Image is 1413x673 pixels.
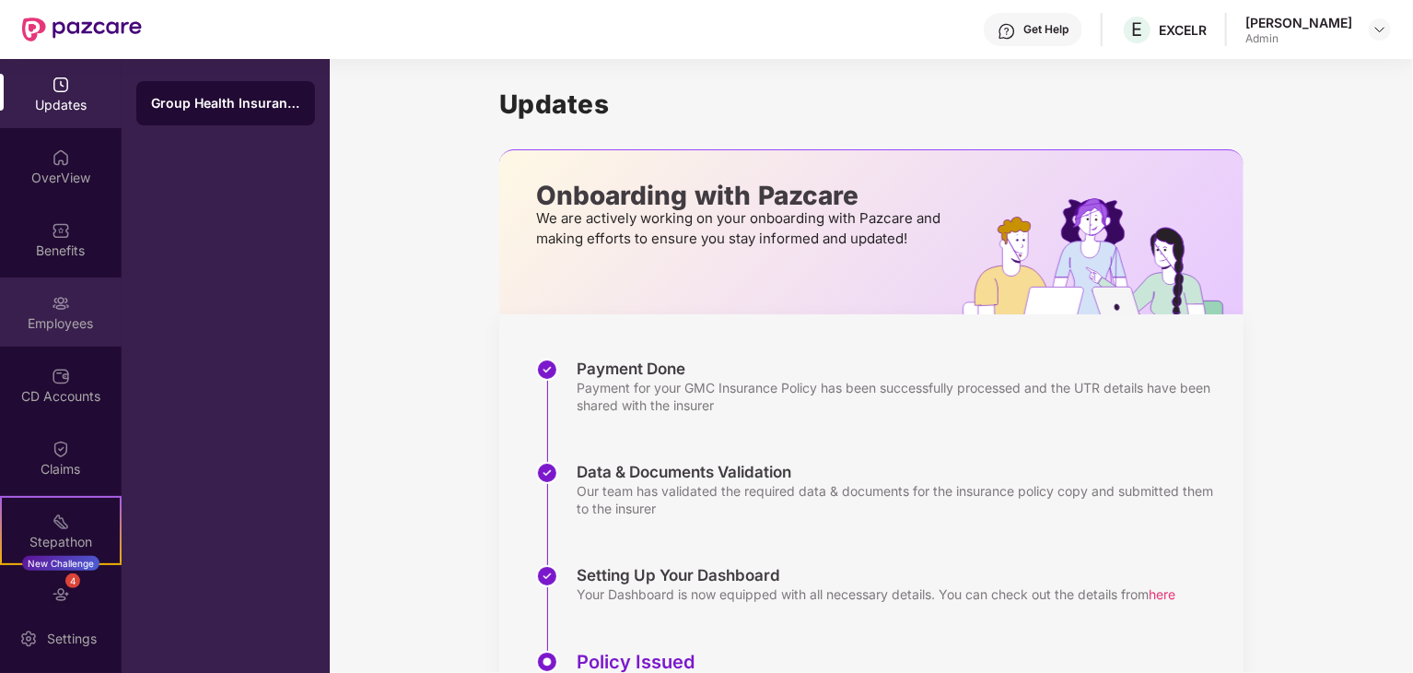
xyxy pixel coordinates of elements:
[536,462,558,484] img: svg+xml;base64,PHN2ZyBpZD0iU3RlcC1Eb25lLTMyeDMyIiB4bWxucz0iaHR0cDovL3d3dy53My5vcmcvMjAwMC9zdmciIH...
[1245,31,1352,46] div: Admin
[998,22,1016,41] img: svg+xml;base64,PHN2ZyBpZD0iSGVscC0zMngzMiIgeG1sbnM9Imh0dHA6Ly93d3cudzMub3JnLzIwMDAvc3ZnIiB3aWR0aD...
[536,565,558,587] img: svg+xml;base64,PHN2ZyBpZD0iU3RlcC1Eb25lLTMyeDMyIiB4bWxucz0iaHR0cDovL3d3dy53My5vcmcvMjAwMC9zdmciIH...
[22,18,142,41] img: New Pazcare Logo
[536,359,558,381] img: svg+xml;base64,PHN2ZyBpZD0iU3RlcC1Eb25lLTMyeDMyIiB4bWxucz0iaHR0cDovL3d3dy53My5vcmcvMjAwMC9zdmciIH...
[22,556,99,571] div: New Challenge
[577,379,1225,414] div: Payment for your GMC Insurance Policy has been successfully processed and the UTR details have be...
[577,462,1225,482] div: Data & Documents Validation
[1159,21,1207,39] div: EXCELR
[151,94,300,112] div: Group Health Insurance
[41,630,102,648] div: Settings
[963,198,1244,314] img: hrOnboarding
[52,367,70,385] img: svg+xml;base64,PHN2ZyBpZD0iQ0RfQWNjb3VudHMiIGRhdGEtbmFtZT0iQ0QgQWNjb3VudHMiIHhtbG5zPSJodHRwOi8vd3...
[19,630,38,648] img: svg+xml;base64,PHN2ZyBpZD0iU2V0dGluZy0yMHgyMCIgeG1sbnM9Imh0dHA6Ly93d3cudzMub3JnLzIwMDAvc3ZnIiB3aW...
[577,565,1175,585] div: Setting Up Your Dashboard
[577,651,1144,673] div: Policy Issued
[577,585,1175,603] div: Your Dashboard is now equipped with all necessary details. You can check out the details from
[52,148,70,167] img: svg+xml;base64,PHN2ZyBpZD0iSG9tZSIgeG1sbnM9Imh0dHA6Ly93d3cudzMub3JnLzIwMDAvc3ZnIiB3aWR0aD0iMjAiIG...
[577,359,1225,379] div: Payment Done
[1245,14,1352,31] div: [PERSON_NAME]
[536,187,946,204] p: Onboarding with Pazcare
[577,482,1225,517] div: Our team has validated the required data & documents for the insurance policy copy and submitted ...
[52,513,70,531] img: svg+xml;base64,PHN2ZyB4bWxucz0iaHR0cDovL3d3dy53My5vcmcvMjAwMC9zdmciIHdpZHRoPSIyMSIgaGVpZ2h0PSIyMC...
[499,89,1244,120] h1: Updates
[1372,22,1387,37] img: svg+xml;base64,PHN2ZyBpZD0iRHJvcGRvd24tMzJ4MzIiIHhtbG5zPSJodHRwOi8vd3d3LnczLm9yZy8yMDAwL3N2ZyIgd2...
[536,208,946,249] p: We are actively working on your onboarding with Pazcare and making efforts to ensure you stay inf...
[52,221,70,240] img: svg+xml;base64,PHN2ZyBpZD0iQmVuZWZpdHMiIHhtbG5zPSJodHRwOi8vd3d3LnczLm9yZy8yMDAwL3N2ZyIgd2lkdGg9Ij...
[536,651,558,673] img: svg+xml;base64,PHN2ZyBpZD0iU3RlcC1BY3RpdmUtMzJ4MzIiIHhtbG5zPSJodHRwOi8vd3d3LnczLm9yZy8yMDAwL3N2Zy...
[52,76,70,94] img: svg+xml;base64,PHN2ZyBpZD0iVXBkYXRlZCIgeG1sbnM9Imh0dHA6Ly93d3cudzMub3JnLzIwMDAvc3ZnIiB3aWR0aD0iMj...
[1132,18,1143,41] span: E
[52,585,70,604] img: svg+xml;base64,PHN2ZyBpZD0iRW5kb3JzZW1lbnRzIiB4bWxucz0iaHR0cDovL3d3dy53My5vcmcvMjAwMC9zdmciIHdpZH...
[52,294,70,313] img: svg+xml;base64,PHN2ZyBpZD0iRW1wbG95ZWVzIiB4bWxucz0iaHR0cDovL3d3dy53My5vcmcvMjAwMC9zdmciIHdpZHRoPS...
[65,573,80,588] div: 4
[1149,586,1175,602] span: here
[1023,22,1069,37] div: Get Help
[2,533,120,551] div: Stepathon
[52,440,70,458] img: svg+xml;base64,PHN2ZyBpZD0iQ2xhaW0iIHhtbG5zPSJodHRwOi8vd3d3LnczLm9yZy8yMDAwL3N2ZyIgd2lkdGg9IjIwIi...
